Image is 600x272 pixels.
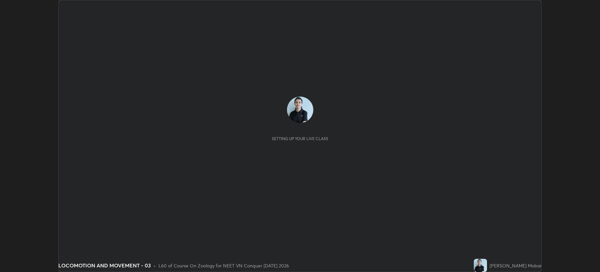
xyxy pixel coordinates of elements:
[158,262,289,269] div: L60 of Course On Zoology for NEET VN Conquer [DATE] 2026
[154,262,156,269] div: •
[490,262,542,269] div: [PERSON_NAME] Mobar
[272,136,328,141] div: Setting up your live class
[474,259,487,272] img: f9e8998792e74df79d03c3560c669755.jpg
[58,261,151,269] div: LOCOMOTION AND MOVEMENT - 03
[287,97,313,123] img: f9e8998792e74df79d03c3560c669755.jpg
